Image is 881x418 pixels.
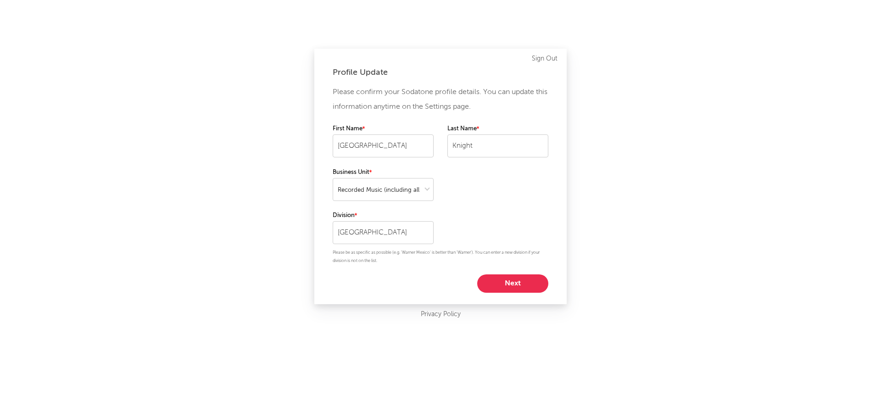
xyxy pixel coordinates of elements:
p: Please confirm your Sodatone profile details. You can update this information anytime on the Sett... [333,85,548,114]
button: Next [477,274,548,293]
div: Profile Update [333,67,548,78]
input: Your first name [333,134,434,157]
input: Your division [333,221,434,244]
label: Division [333,210,434,221]
a: Privacy Policy [421,309,461,320]
label: First Name [333,123,434,134]
p: Please be as specific as possible (e.g. 'Warner Mexico' is better than 'Warner'). You can enter a... [333,249,548,265]
input: Your last name [447,134,548,157]
label: Last Name [447,123,548,134]
a: Sign Out [532,53,558,64]
label: Business Unit [333,167,434,178]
